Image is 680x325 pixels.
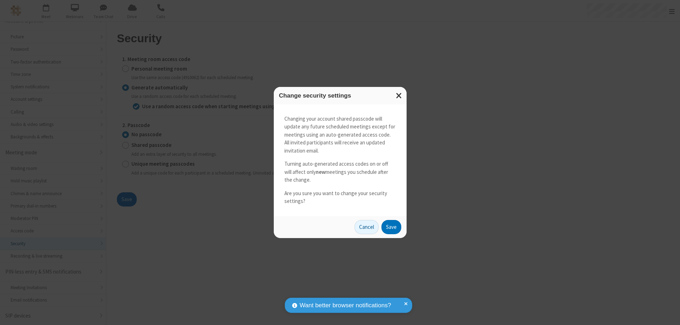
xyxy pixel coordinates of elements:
[355,220,379,234] button: Cancel
[381,220,401,234] button: Save
[284,189,396,205] p: Are you sure you want to change your security settings?
[392,87,407,104] button: Close modal
[316,169,325,175] strong: new
[284,160,396,184] p: Turning auto-generated access codes on or off will affect only meetings you schedule after the ch...
[279,92,401,99] h3: Change security settings
[284,115,396,155] p: Changing your account shared passcode will update any future scheduled meetings except for meetin...
[300,301,391,310] span: Want better browser notifications?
